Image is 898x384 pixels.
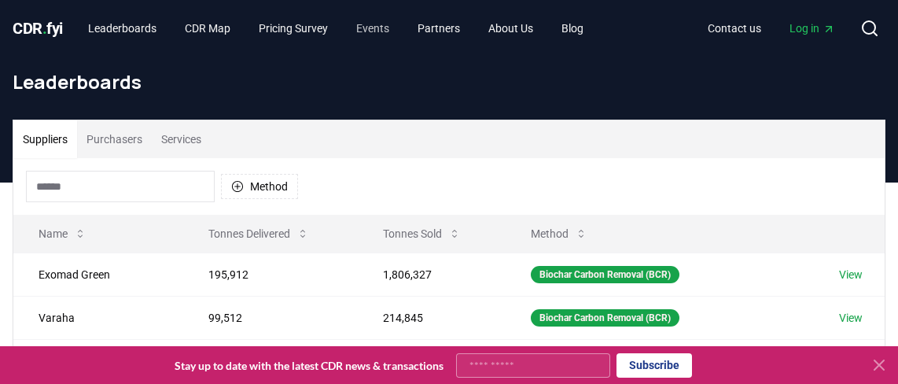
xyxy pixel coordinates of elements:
nav: Main [695,14,848,42]
td: 214,845 [358,296,506,339]
button: Name [26,218,99,249]
button: Suppliers [13,120,77,158]
div: Biochar Carbon Removal (BCR) [531,266,679,283]
h1: Leaderboards [13,69,885,94]
a: CDR Map [172,14,243,42]
a: CDR.fyi [13,17,63,39]
button: Method [221,174,298,199]
td: 1,806,327 [358,253,506,296]
span: CDR fyi [13,19,63,38]
button: Purchasers [77,120,152,158]
td: 195,912 [183,253,358,296]
button: Services [152,120,211,158]
a: View [839,267,863,282]
span: Log in [789,20,835,36]
a: About Us [476,14,546,42]
a: Partners [405,14,473,42]
button: Method [518,218,600,249]
td: Varaha [13,296,183,339]
td: 89,548 [183,339,358,382]
span: . [42,19,47,38]
button: Tonnes Delivered [196,218,322,249]
a: Pricing Survey [246,14,340,42]
nav: Main [75,14,596,42]
a: Blog [549,14,596,42]
a: Leaderboards [75,14,169,42]
a: View [839,310,863,326]
a: Log in [777,14,848,42]
button: Tonnes Sold [370,218,473,249]
a: Events [344,14,402,42]
a: Contact us [695,14,774,42]
td: 121,433 [358,339,506,382]
td: 99,512 [183,296,358,339]
div: Biochar Carbon Removal (BCR) [531,309,679,327]
td: Aperam BioEnergia [13,339,183,382]
td: Exomad Green [13,253,183,296]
